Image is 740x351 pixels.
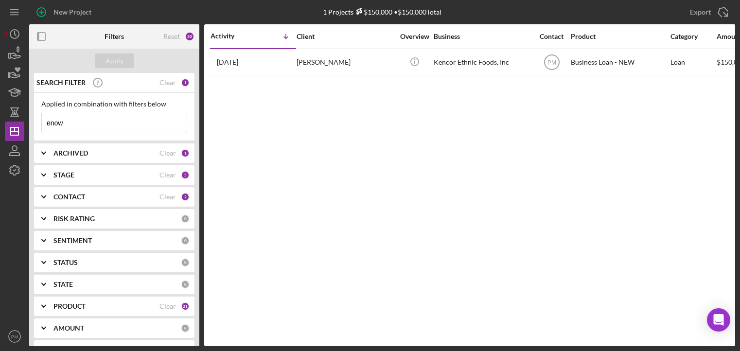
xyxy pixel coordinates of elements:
div: 21 [181,302,190,311]
b: ARCHIVED [53,149,88,157]
text: PM [547,59,556,66]
div: 2 [181,193,190,201]
b: Filters [105,33,124,40]
div: Export [690,2,711,22]
text: PM [11,334,18,339]
div: Clear [159,79,176,87]
b: STAGE [53,171,74,179]
b: SENTIMENT [53,237,92,245]
b: CONTACT [53,193,85,201]
div: 0 [181,236,190,245]
div: 5 [181,171,190,179]
button: PM [5,327,24,346]
button: Apply [95,53,134,68]
div: Open Intercom Messenger [707,308,730,332]
div: Reset [163,33,180,40]
div: Loan [670,50,716,75]
div: Clear [159,193,176,201]
div: New Project [53,2,91,22]
b: AMOUNT [53,324,84,332]
div: 0 [181,258,190,267]
div: 0 [181,214,190,223]
div: Activity [211,32,253,40]
div: Product [571,33,668,40]
div: 1 [181,149,190,158]
div: Applied in combination with filters below [41,100,187,108]
div: Business Loan - NEW [571,50,668,75]
div: Contact [533,33,570,40]
button: New Project [29,2,101,22]
b: PRODUCT [53,302,86,310]
div: 0 [181,324,190,333]
b: STATE [53,281,73,288]
div: Apply [106,53,123,68]
div: Kencor Ethnic Foods, Inc [434,50,531,75]
div: Clear [159,302,176,310]
div: Business [434,33,531,40]
div: Category [670,33,716,40]
b: SEARCH FILTER [36,79,86,87]
div: $150,000 [353,8,392,16]
div: 1 [181,78,190,87]
b: STATUS [53,259,78,266]
div: [PERSON_NAME] [297,50,394,75]
div: Clear [159,149,176,157]
b: RISK RATING [53,215,95,223]
div: Clear [159,171,176,179]
div: 1 Projects • $150,000 Total [323,8,441,16]
div: Overview [396,33,433,40]
div: 30 [185,32,194,41]
div: Client [297,33,394,40]
div: 0 [181,280,190,289]
button: Export [680,2,735,22]
time: 2025-09-09 14:10 [217,58,238,66]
